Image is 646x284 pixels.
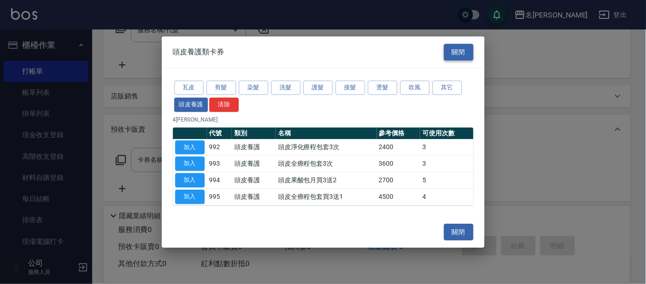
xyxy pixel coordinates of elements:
[377,172,421,189] td: 2700
[174,98,208,112] button: 頭皮養護
[368,81,397,95] button: 燙髮
[232,189,276,205] td: 頭皮養護
[276,128,376,139] th: 名稱
[232,156,276,172] td: 頭皮養護
[303,81,333,95] button: 護髮
[276,156,376,172] td: 頭皮全療程包套3次
[232,172,276,189] td: 頭皮養護
[444,44,474,61] button: 關閉
[377,156,421,172] td: 3600
[336,81,365,95] button: 接髮
[207,189,232,205] td: 995
[173,116,474,124] p: 4 [PERSON_NAME]
[433,81,462,95] button: 其它
[420,156,473,172] td: 3
[232,139,276,156] td: 頭皮養護
[207,81,236,95] button: 剪髮
[175,140,205,155] button: 加入
[175,173,205,187] button: 加入
[174,81,204,95] button: 瓦皮
[271,81,301,95] button: 洗髮
[420,128,473,139] th: 可使用次數
[175,157,205,171] button: 加入
[232,128,276,139] th: 類別
[276,172,376,189] td: 頭皮果酸包月買3送2
[207,128,232,139] th: 代號
[173,47,225,57] span: 頭皮養護類卡券
[420,172,473,189] td: 5
[239,81,268,95] button: 染髮
[175,190,205,204] button: 加入
[377,128,421,139] th: 參考價格
[207,139,232,156] td: 992
[420,189,473,205] td: 4
[276,189,376,205] td: 頭皮全療程包套買3送1
[276,139,376,156] td: 頭皮淨化療程包套3次
[377,189,421,205] td: 4500
[207,172,232,189] td: 994
[444,224,474,241] button: 關閉
[209,98,239,112] button: 清除
[377,139,421,156] td: 2400
[400,81,430,95] button: 吹風
[420,139,473,156] td: 3
[207,156,232,172] td: 993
